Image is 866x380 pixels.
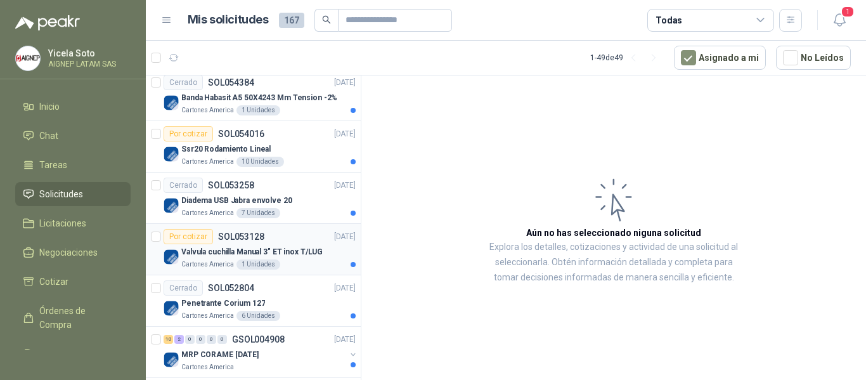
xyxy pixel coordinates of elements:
a: CerradoSOL053258[DATE] Company LogoDiadema USB Jabra envolve 20Cartones America7 Unidades [146,173,361,224]
span: Cotizar [39,275,68,289]
button: Asignado a mi [674,46,766,70]
h3: Aún no has seleccionado niguna solicitud [526,226,701,240]
span: Inicio [39,100,60,114]
a: Órdenes de Compra [15,299,131,337]
p: Cartones America [181,311,234,321]
div: 1 - 49 de 49 [590,48,664,68]
p: SOL054384 [208,78,254,87]
span: 167 [279,13,304,28]
p: Cartones America [181,259,234,270]
a: 10 2 0 0 0 0 GSOL004908[DATE] Company LogoMRP CORAME [DATE]Cartones America [164,332,358,372]
p: SOL052804 [208,284,254,292]
p: SOL053258 [208,181,254,190]
img: Company Logo [16,46,40,70]
div: 10 [164,335,173,344]
div: 10 Unidades [236,157,284,167]
a: Inicio [15,95,131,119]
p: [DATE] [334,334,356,346]
p: Cartones America [181,208,234,218]
div: 0 [185,335,195,344]
p: Banda Habasit A5 50X4243 Mm Tension -2% [181,92,337,104]
span: search [322,15,331,24]
div: 0 [207,335,216,344]
div: Cerrado [164,178,203,193]
a: Por cotizarSOL053128[DATE] Company LogoValvula cuchilla Manual 3" ET inox T/LUGCartones America1 ... [146,224,361,275]
h1: Mis solicitudes [188,11,269,29]
img: Company Logo [164,198,179,213]
p: Diadema USB Jabra envolve 20 [181,195,292,207]
p: SOL053128 [218,232,264,241]
a: Chat [15,124,131,148]
button: 1 [828,9,851,32]
p: SOL054016 [218,129,264,138]
div: Cerrado [164,75,203,90]
p: Cartones America [181,157,234,167]
div: 2 [174,335,184,344]
span: Chat [39,129,58,143]
p: Explora los detalles, cotizaciones y actividad de una solicitud al seleccionarla. Obtén informaci... [488,240,739,285]
img: Company Logo [164,352,179,367]
img: Company Logo [164,249,179,265]
div: Todas [656,13,682,27]
div: 1 Unidades [236,259,280,270]
span: Licitaciones [39,216,86,230]
img: Company Logo [164,95,179,110]
p: [DATE] [334,180,356,192]
span: Tareas [39,158,67,172]
a: CerradoSOL054384[DATE] Company LogoBanda Habasit A5 50X4243 Mm Tension -2%Cartones America1 Unidades [146,70,361,121]
span: Solicitudes [39,187,83,201]
p: [DATE] [334,282,356,294]
span: Órdenes de Compra [39,304,119,332]
div: Cerrado [164,280,203,296]
div: 6 Unidades [236,311,280,321]
a: Remisiones [15,342,131,366]
span: Negociaciones [39,246,98,259]
a: Por cotizarSOL054016[DATE] Company LogoSsr20 Rodamiento LinealCartones America10 Unidades [146,121,361,173]
div: 7 Unidades [236,208,280,218]
span: Remisiones [39,347,86,361]
p: Penetrante Corium 127 [181,298,265,310]
p: Yicela Soto [48,49,127,58]
a: Negociaciones [15,240,131,265]
a: Cotizar [15,270,131,294]
p: MRP CORAME [DATE] [181,349,259,361]
div: Por cotizar [164,126,213,141]
a: Solicitudes [15,182,131,206]
img: Company Logo [164,147,179,162]
div: Por cotizar [164,229,213,244]
div: 1 Unidades [236,105,280,115]
div: 0 [196,335,205,344]
a: CerradoSOL052804[DATE] Company LogoPenetrante Corium 127Cartones America6 Unidades [146,275,361,327]
p: [DATE] [334,77,356,89]
img: Company Logo [164,301,179,316]
button: No Leídos [776,46,851,70]
span: 1 [841,6,855,18]
a: Tareas [15,153,131,177]
p: Valvula cuchilla Manual 3" ET inox T/LUG [181,246,323,258]
p: Cartones America [181,362,234,372]
p: AIGNEP LATAM SAS [48,60,127,68]
p: Cartones America [181,105,234,115]
p: GSOL004908 [232,335,285,344]
img: Logo peakr [15,15,80,30]
p: [DATE] [334,128,356,140]
p: [DATE] [334,231,356,243]
div: 0 [217,335,227,344]
p: Ssr20 Rodamiento Lineal [181,143,271,155]
a: Licitaciones [15,211,131,235]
